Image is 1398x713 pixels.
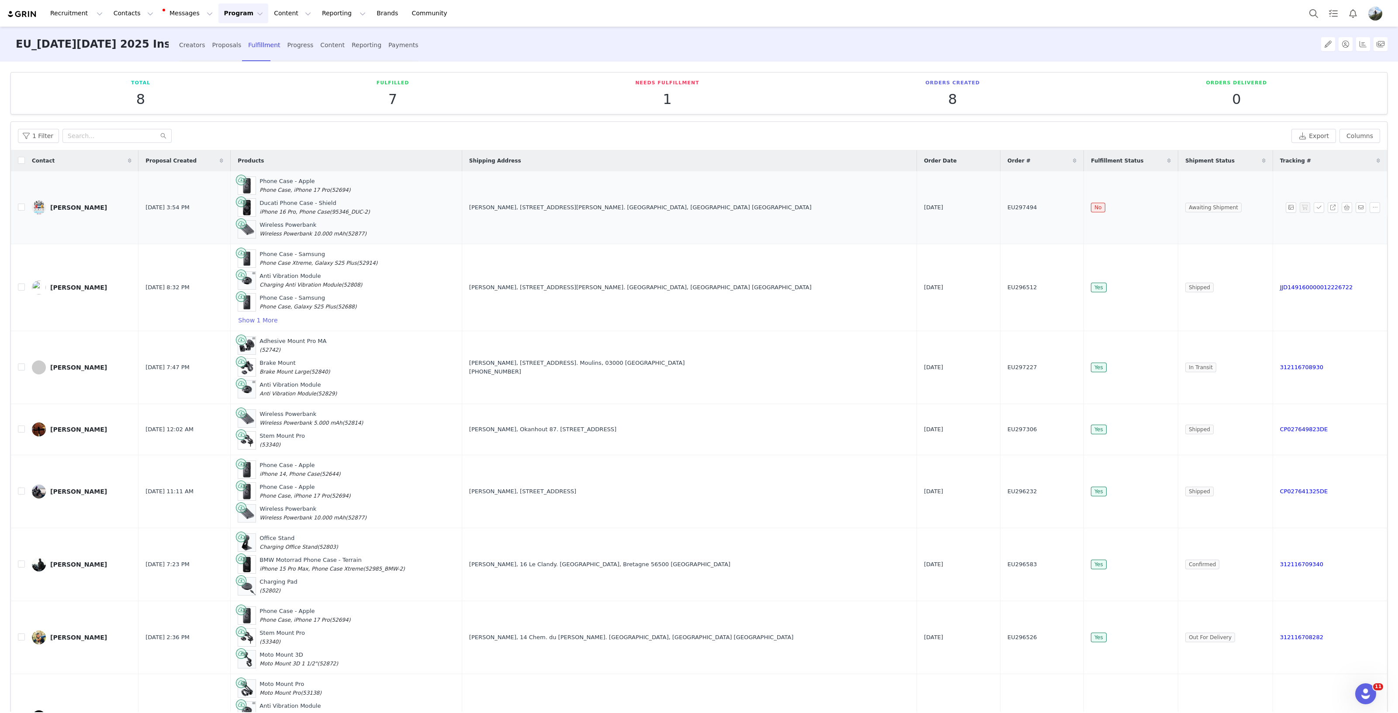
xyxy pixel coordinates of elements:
[320,34,345,57] div: Content
[32,557,131,571] a: [PERSON_NAME]
[260,260,356,266] span: Phone Case Xtreme, Galaxy S25 Plus
[260,410,363,427] div: Wireless Powerbank
[469,283,910,292] div: [PERSON_NAME], [STREET_ADDRESS][PERSON_NAME]. [GEOGRAPHIC_DATA], [GEOGRAPHIC_DATA] [GEOGRAPHIC_DATA]
[925,91,980,107] p: 8
[32,360,131,374] a: [PERSON_NAME]
[924,633,993,642] div: [DATE]
[260,588,280,594] span: (52802)
[238,607,256,624] img: PhoneCase_plus_iPhone.jpg
[357,260,378,266] span: (52914)
[1091,633,1106,642] span: Yes
[32,485,46,498] img: bc0ea6a8-a40a-425b-80a6-e21679cdefef.jpg
[32,557,46,571] img: 3135426c-bf45-440c-aaa5-c5abfc484a23.jpg
[238,250,256,267] img: PhoneCase_GalaxyS24_01.webp
[1091,425,1106,434] span: Yes
[469,560,910,569] div: [PERSON_NAME], 16 Le Clandy. [GEOGRAPHIC_DATA], Bretagne 56500 [GEOGRAPHIC_DATA]
[238,432,256,449] img: StemMountPro_2Heads.jpg
[145,203,189,212] span: [DATE] 3:54 PM
[238,461,256,478] img: PhoneCase_plus_iPhone.jpg
[1185,487,1214,496] span: Shipped
[1368,7,1382,21] img: df2c7059-f68c-42b5-b42f-407b1a7bab96.jpg
[1007,157,1031,165] span: Order #
[238,359,256,376] img: BrakeMount_2Heads.jpg
[260,177,350,194] div: Phone Case - Apple
[469,487,910,496] div: [PERSON_NAME], [STREET_ADDRESS]
[62,129,172,143] input: Search...
[1007,633,1037,642] span: EU296526
[330,493,351,499] span: (52694)
[1185,425,1214,434] span: Shipped
[260,566,363,572] span: iPhone 15 Pro Max, Phone Case Xtreme
[260,680,322,697] div: Moto Mount Pro
[924,560,993,569] div: [DATE]
[260,556,405,573] div: BMW Motorrad Phone Case - Terrain
[469,425,910,434] div: [PERSON_NAME], Okanhout 87. [STREET_ADDRESS]
[1280,634,1323,640] a: 312116708282
[260,221,367,238] div: Wireless Powerbank
[7,10,38,18] img: grin logo
[260,544,317,550] span: Charging Office Stand
[1091,283,1106,292] span: Yes
[238,578,256,595] img: ChargingPad_52802.webp
[925,80,980,87] p: Orders Created
[159,3,218,23] button: Messages
[260,515,346,521] span: Wireless Powerbank 10.000 mAh
[160,133,166,139] i: icon: search
[260,617,329,623] span: Phone Case, iPhone 17 Pro
[50,488,107,495] div: [PERSON_NAME]
[1355,683,1376,704] iframe: Intercom live chat
[260,661,317,667] span: Moto Mount 3D 1 1/2"
[238,534,256,551] img: 00_ChargingOfficeStand_drk.webp
[260,272,362,289] div: Anti Vibration Module
[260,250,377,267] div: Phone Case - Samsung
[317,661,338,667] span: (52872)
[1007,487,1037,496] span: EU296232
[330,187,351,193] span: (52694)
[260,347,280,353] span: (52742)
[32,485,131,498] a: [PERSON_NAME]
[212,34,242,57] div: Proposals
[238,629,256,646] img: StemMountPro_2Heads.jpg
[1007,560,1037,569] span: EU296583
[469,359,910,376] div: [PERSON_NAME], [STREET_ADDRESS]. Moulins, 03000 [GEOGRAPHIC_DATA]
[145,560,189,569] span: [DATE] 7:23 PM
[260,471,320,477] span: iPhone 14, Phone Case
[260,442,280,448] span: (53340)
[924,487,993,496] div: [DATE]
[317,3,371,23] button: Reporting
[309,369,330,375] span: (52840)
[301,690,322,696] span: (53138)
[145,425,194,434] span: [DATE] 12:02 AM
[145,283,189,292] span: [DATE] 8:32 PM
[32,422,131,436] a: [PERSON_NAME]
[1291,129,1336,143] button: Export
[1339,129,1380,143] button: Columns
[32,422,46,436] img: a8423fdb-7b0e-4162-901c-0b5efbb5ad42.jpg
[238,680,256,697] img: MotoMountPro.webp
[363,566,405,572] span: (52985_BMW-2)
[260,461,340,478] div: Phone Case - Apple
[317,544,338,550] span: (52803)
[1185,633,1235,642] span: Out For Delivery
[1342,202,1356,213] span: Selected Products
[346,515,367,521] span: (52877)
[287,34,314,57] div: Progress
[1007,425,1037,434] span: EU297306
[1185,560,1219,569] span: Confirmed
[179,34,205,57] div: Creators
[50,634,107,641] div: [PERSON_NAME]
[371,3,406,23] a: Brands
[260,505,367,522] div: Wireless Powerbank
[145,157,197,165] span: Proposal Created
[238,272,256,289] img: 00_AntiVibrationModule_blk_ma.webp
[343,420,363,426] span: (52814)
[1007,283,1037,292] span: EU296512
[388,34,419,57] div: Payments
[1363,7,1391,21] button: Profile
[145,363,189,372] span: [DATE] 7:47 PM
[320,471,341,477] span: (52644)
[635,91,699,107] p: 1
[1007,203,1037,212] span: EU297494
[260,231,346,237] span: Wireless Powerbank 10.000 mAh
